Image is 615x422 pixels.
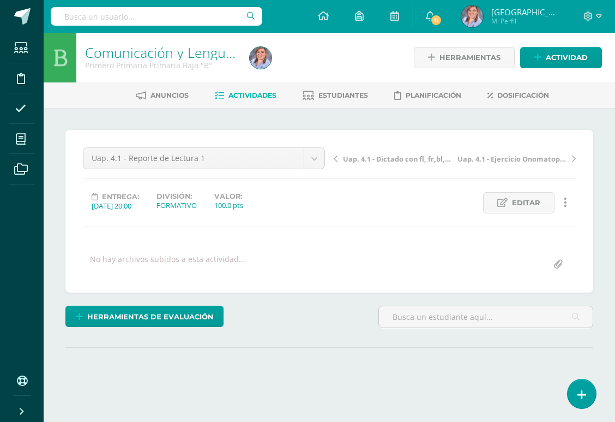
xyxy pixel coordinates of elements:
[92,148,296,169] span: Uap. 4.1 - Reporte de Lectura 1
[215,87,276,104] a: Actividades
[136,87,189,104] a: Anuncios
[156,200,197,210] div: FORMATIVO
[394,87,461,104] a: Planificación
[87,307,214,327] span: Herramientas de evaluación
[546,47,588,68] span: Actividad
[343,154,452,164] span: Uap. 4.1 - Dictado con fl, fr,bl,br,cr,cl
[85,43,345,62] a: Comunicación y Lenguaje, Idioma Español
[65,306,224,327] a: Herramientas de evaluación
[379,306,593,328] input: Busca un estudiante aquí...
[491,16,557,26] span: Mi Perfil
[92,201,139,211] div: [DATE] 20:00
[512,193,540,213] span: Editar
[461,5,483,27] img: 57144349533d22c9ce3f46665e7b8046.png
[318,91,368,99] span: Estudiantes
[487,87,549,104] a: Dosificación
[156,192,197,200] label: División:
[51,7,262,26] input: Busca un usuario...
[303,87,368,104] a: Estudiantes
[102,193,139,201] span: Entrega:
[150,91,189,99] span: Anuncios
[414,47,515,68] a: Herramientas
[85,45,237,60] h1: Comunicación y Lenguaje, Idioma Español
[90,254,245,275] div: No hay archivos subidos a esta actividad...
[214,200,243,210] div: 100.0 pts
[439,47,501,68] span: Herramientas
[214,192,243,200] label: Valor:
[228,91,276,99] span: Actividades
[334,153,455,164] a: Uap. 4.1 - Dictado con fl, fr,bl,br,cr,cl
[406,91,461,99] span: Planificación
[497,91,549,99] span: Dosificación
[455,153,576,164] a: Uap. 4.1 - Ejercicio Onomatopeyas pág 19
[250,47,272,69] img: 57144349533d22c9ce3f46665e7b8046.png
[83,148,324,169] a: Uap. 4.1 - Reporte de Lectura 1
[520,47,602,68] a: Actividad
[430,14,442,26] span: 11
[491,7,557,17] span: [GEOGRAPHIC_DATA]
[85,60,237,70] div: Primero Primaria Primaria Baja 'B'
[457,154,566,164] span: Uap. 4.1 - Ejercicio Onomatopeyas pág 19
